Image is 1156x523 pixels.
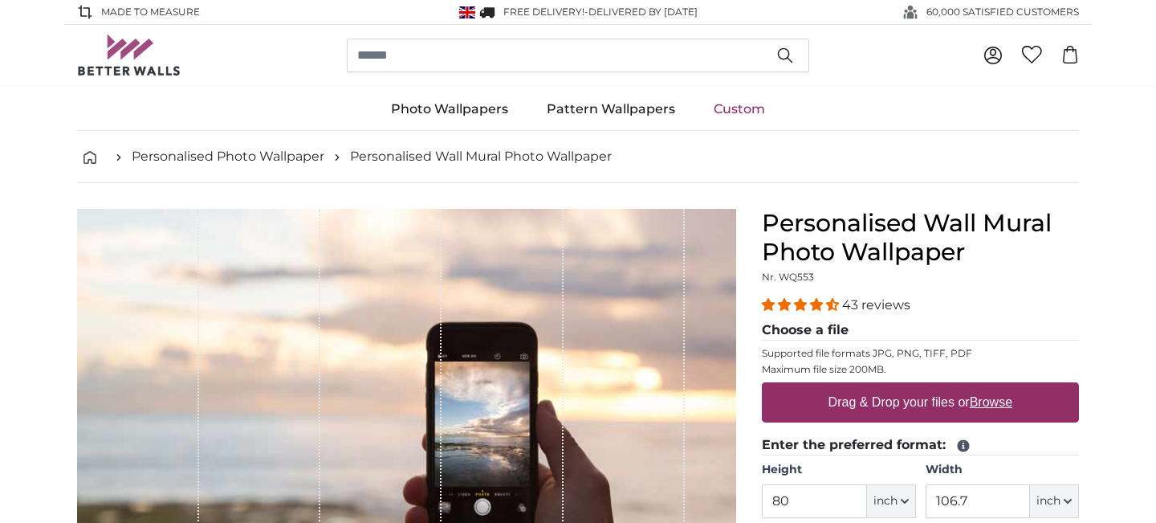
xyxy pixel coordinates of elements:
[926,462,1079,478] label: Width
[970,395,1012,409] u: Browse
[372,88,527,130] a: Photo Wallpapers
[762,271,814,283] span: Nr. WQ553
[527,88,694,130] a: Pattern Wallpapers
[822,386,1019,419] label: Drag & Drop your files or
[1030,484,1079,518] button: inch
[1036,493,1060,509] span: inch
[77,131,1079,183] nav: breadcrumbs
[77,35,181,76] img: Betterwalls
[762,321,1079,341] legend: Choose a file
[694,88,784,130] a: Custom
[762,435,1079,456] legend: Enter the preferred format:
[588,6,698,18] span: Delivered by [DATE]
[867,484,916,518] button: inch
[350,147,612,166] a: Personalised Wall Mural Photo Wallpaper
[762,209,1079,267] h1: Personalised Wall Mural Photo Wallpaper
[842,297,910,313] span: 43 reviews
[762,363,1079,376] p: Maximum file size 200MB.
[132,147,324,166] a: Personalised Photo Wallpaper
[503,6,584,18] span: FREE delivery!
[873,493,898,509] span: inch
[762,462,915,478] label: Height
[926,5,1079,19] span: 60,000 SATISFIED CUSTOMERS
[459,6,475,18] img: United Kingdom
[584,6,698,18] span: -
[101,5,200,19] span: Made to Measure
[762,347,1079,360] p: Supported file formats JPG, PNG, TIFF, PDF
[762,297,842,313] span: 4.40 stars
